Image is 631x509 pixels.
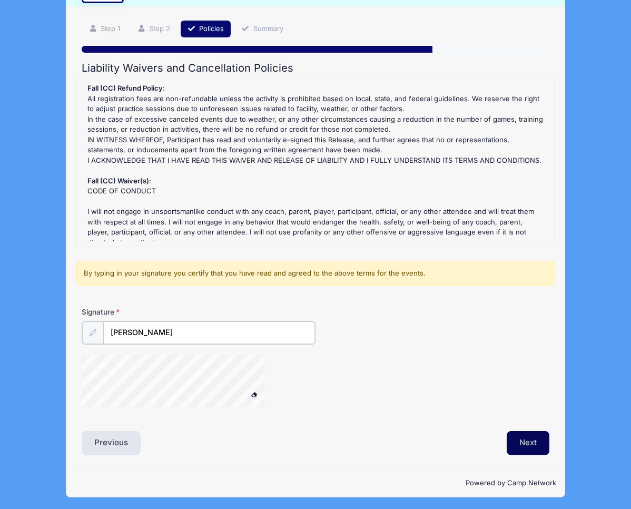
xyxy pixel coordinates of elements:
button: Next [507,431,549,455]
strong: Fall (CC) Refund Policy [87,84,163,92]
label: Signature [82,307,199,317]
a: Step 2 [130,21,177,38]
a: Step 1 [82,21,127,38]
input: Enter first and last name [103,321,315,344]
button: Previous [82,431,141,455]
p: Powered by Camp Network [75,478,556,488]
a: Policies [181,21,231,38]
div: : All registration fees are non-refundable unless the activity is prohibited based on local, stat... [82,83,548,241]
strong: Fall (CC) Waiver(s) [87,177,149,185]
a: Summary [234,21,290,38]
h2: Liability Waivers and Cancellation Policies [82,62,549,74]
div: By typing in your signature you certify that you have read and agreed to the above terms for the ... [76,261,554,286]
